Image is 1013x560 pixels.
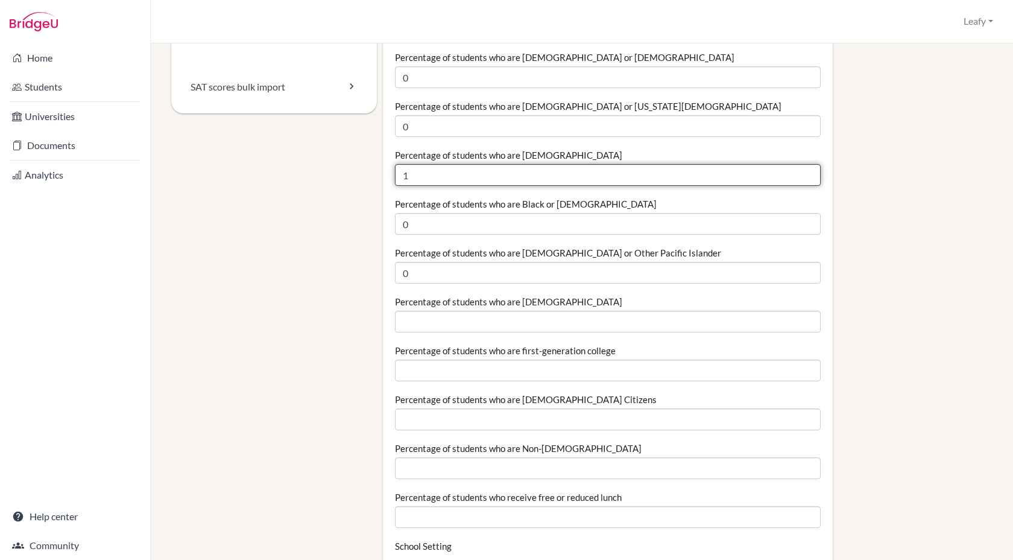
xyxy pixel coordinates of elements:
[395,100,781,112] label: Percentage of students who are [DEMOGRAPHIC_DATA] or [US_STATE][DEMOGRAPHIC_DATA]
[2,75,148,99] a: Students
[395,393,657,406] label: Percentage of students who are [DEMOGRAPHIC_DATA] Citizens
[10,12,58,31] img: Bridge-U
[2,133,148,157] a: Documents
[171,61,377,113] a: SAT scores bulk import
[395,247,721,259] label: Percentage of students who are [DEMOGRAPHIC_DATA] or Other Pacific Islander
[2,504,148,529] a: Help center
[2,46,148,70] a: Home
[395,198,657,210] label: Percentage of students who are Black or [DEMOGRAPHIC_DATA]
[395,442,642,454] label: Percentage of students who are Non-[DEMOGRAPHIC_DATA]
[2,163,148,187] a: Analytics
[395,51,734,63] label: Percentage of students who are [DEMOGRAPHIC_DATA] or [DEMOGRAPHIC_DATA]
[395,345,616,357] label: Percentage of students who are first-generation college
[2,104,148,129] a: Universities
[395,491,622,503] label: Percentage of students who receive free or reduced lunch
[395,296,622,308] label: Percentage of students who are [DEMOGRAPHIC_DATA]
[958,10,999,33] button: Leafy
[2,533,148,558] a: Community
[395,149,622,161] label: Percentage of students who are [DEMOGRAPHIC_DATA]
[395,540,452,552] label: School Setting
